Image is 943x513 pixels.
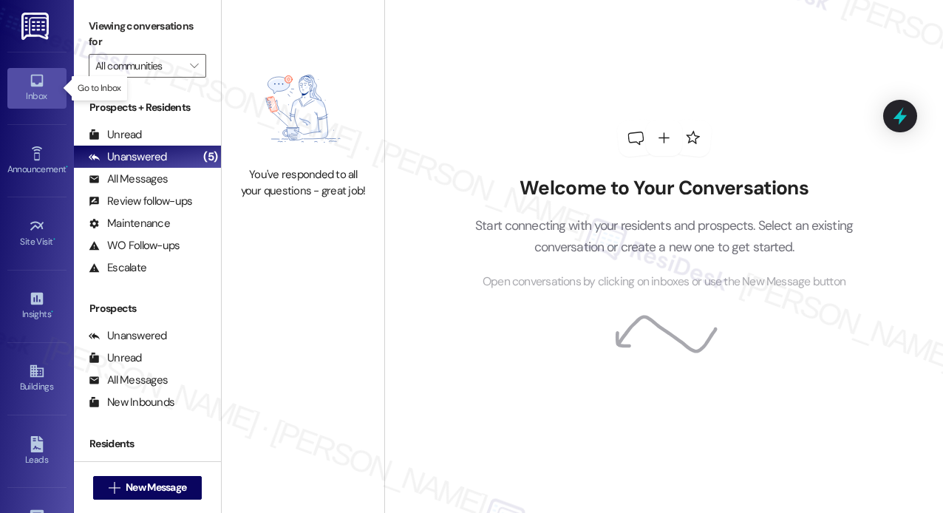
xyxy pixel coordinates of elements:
[7,432,67,472] a: Leads
[7,68,67,108] a: Inbox
[89,350,142,366] div: Unread
[89,171,168,187] div: All Messages
[74,301,221,316] div: Prospects
[89,238,180,254] div: WO Follow-ups
[453,177,876,200] h2: Welcome to Your Conversations
[200,146,221,169] div: (5)
[89,149,167,165] div: Unanswered
[453,215,876,257] p: Start connecting with your residents and prospects. Select an existing conversation or create a n...
[109,482,120,494] i: 
[74,100,221,115] div: Prospects + Residents
[21,13,52,40] img: ResiDesk Logo
[238,58,368,160] img: empty-state
[238,167,368,199] div: You've responded to all your questions - great job!
[7,286,67,326] a: Insights •
[483,273,845,291] span: Open conversations by clicking on inboxes or use the New Message button
[89,373,168,388] div: All Messages
[95,54,183,78] input: All communities
[7,214,67,254] a: Site Visit •
[126,480,186,495] span: New Message
[93,476,202,500] button: New Message
[53,234,55,245] span: •
[7,359,67,398] a: Buildings
[89,216,170,231] div: Maintenance
[78,82,120,95] p: Go to Inbox
[66,162,68,172] span: •
[190,60,198,72] i: 
[51,307,53,317] span: •
[89,194,192,209] div: Review follow-ups
[89,260,146,276] div: Escalate
[89,328,167,344] div: Unanswered
[89,15,206,54] label: Viewing conversations for
[74,436,221,452] div: Residents
[89,395,174,410] div: New Inbounds
[89,127,142,143] div: Unread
